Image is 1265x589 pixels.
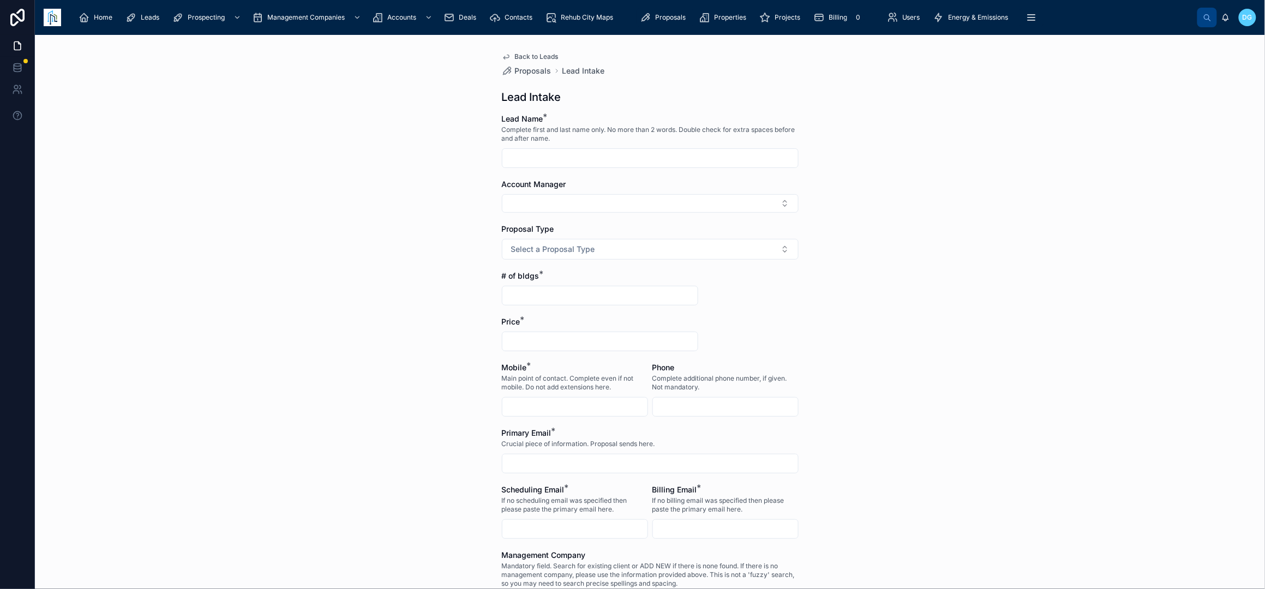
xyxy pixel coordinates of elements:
span: Rehub City Maps [561,13,613,22]
span: Proposal Type [502,224,554,233]
a: Billing0 [810,8,868,27]
span: Mobile [502,363,527,372]
span: Home [94,13,112,22]
img: App logo [44,9,61,26]
span: Billing [829,13,847,22]
span: Price [502,317,520,326]
span: DG [1243,13,1252,22]
a: Users [884,8,928,27]
a: Rehub City Maps [542,8,621,27]
a: Back to Leads [502,52,559,61]
a: Properties [696,8,754,27]
div: 0 [852,11,865,24]
span: Accounts [387,13,416,22]
span: Crucial piece of information. Proposal sends here. [502,440,655,448]
div: scrollable content [70,5,1197,29]
span: Mandatory field. Search for existing client or ADD NEW if there is none found. If there is no man... [502,562,799,588]
span: Prospecting [188,13,225,22]
h1: Lead Intake [502,89,561,105]
span: Management Companies [267,13,345,22]
a: Lead Intake [562,65,605,76]
a: Home [75,8,120,27]
a: Management Companies [249,8,367,27]
span: If no billing email was specified then please paste the primary email here. [652,496,799,514]
button: Select Button [502,194,799,213]
span: Proposals [655,13,686,22]
span: Energy & Emissions [949,13,1009,22]
a: Prospecting [169,8,247,27]
span: Complete additional phone number, if given. Not mandatory. [652,374,799,392]
span: # of bldgs [502,271,539,280]
span: Lead Name [502,114,543,123]
a: Leads [122,8,167,27]
span: Select a Proposal Type [511,244,595,255]
span: Proposals [515,65,551,76]
span: If no scheduling email was specified then please paste the primary email here. [502,496,648,514]
span: Billing Email [652,485,697,494]
a: Contacts [486,8,540,27]
span: Contacts [505,13,532,22]
span: Management Company [502,550,586,560]
button: Select Button [502,239,799,260]
a: Accounts [369,8,438,27]
a: Proposals [637,8,693,27]
span: Primary Email [502,428,551,437]
span: Complete first and last name only. No more than 2 words. Double check for extra spaces before and... [502,125,799,143]
span: Leads [141,13,159,22]
span: Users [902,13,920,22]
span: Deals [459,13,476,22]
a: Energy & Emissions [930,8,1016,27]
span: Phone [652,363,675,372]
span: Back to Leads [515,52,559,61]
a: Proposals [502,65,551,76]
a: Projects [756,8,808,27]
span: Scheduling Email [502,485,565,494]
span: Projects [775,13,800,22]
a: Deals [440,8,484,27]
span: Properties [714,13,746,22]
span: Account Manager [502,179,566,189]
span: Main point of contact. Complete even if not mobile. Do not add extensions here. [502,374,648,392]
